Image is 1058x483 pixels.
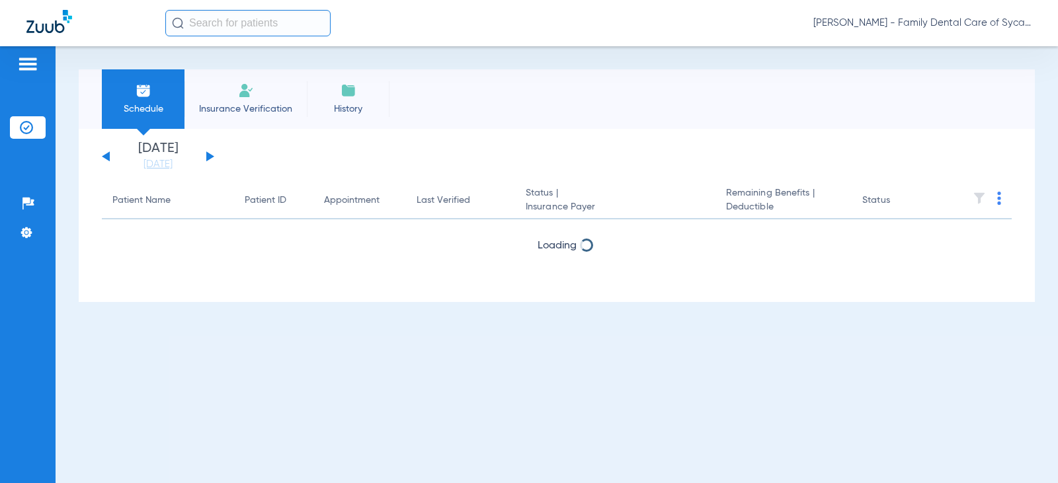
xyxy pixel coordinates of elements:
[112,102,175,116] span: Schedule
[112,194,224,207] div: Patient Name
[726,200,841,214] span: Deductible
[813,17,1032,30] span: [PERSON_NAME] - Family Dental Care of Sycamore
[317,102,380,116] span: History
[172,17,184,29] img: Search Icon
[17,56,38,72] img: hamburger-icon
[715,182,852,219] th: Remaining Benefits |
[324,194,395,207] div: Appointment
[245,194,303,207] div: Patient ID
[973,192,986,205] img: filter.svg
[118,142,198,171] li: [DATE]
[538,241,577,251] span: Loading
[997,192,1001,205] img: group-dot-blue.svg
[515,182,715,219] th: Status |
[112,194,171,207] div: Patient Name
[194,102,297,116] span: Insurance Verification
[165,10,331,36] input: Search for patients
[417,194,505,207] div: Last Verified
[26,10,72,33] img: Zuub Logo
[245,194,286,207] div: Patient ID
[852,182,941,219] th: Status
[136,83,151,98] img: Schedule
[341,83,356,98] img: History
[526,200,705,214] span: Insurance Payer
[324,194,380,207] div: Appointment
[118,158,198,171] a: [DATE]
[238,83,254,98] img: Manual Insurance Verification
[417,194,470,207] div: Last Verified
